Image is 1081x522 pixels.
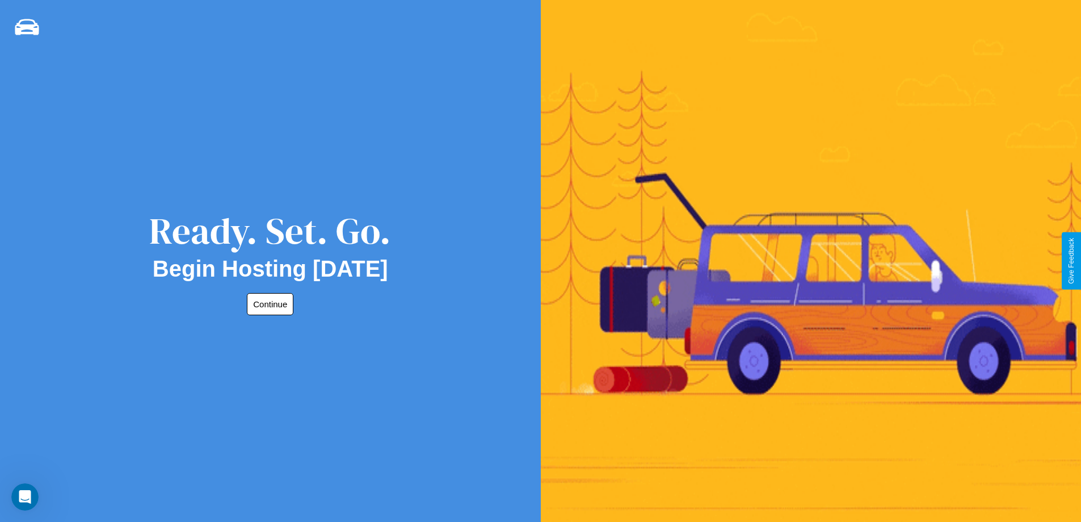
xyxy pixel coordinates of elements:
div: Give Feedback [1067,238,1075,284]
iframe: Intercom live chat [11,483,39,511]
h2: Begin Hosting [DATE] [153,256,388,282]
div: Ready. Set. Go. [149,206,391,256]
button: Continue [247,293,293,315]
